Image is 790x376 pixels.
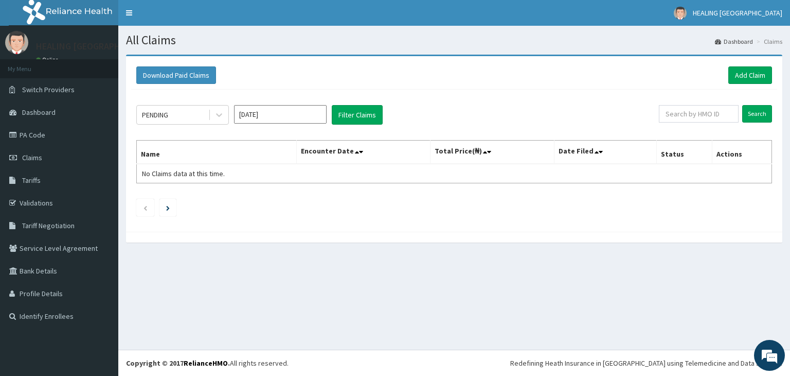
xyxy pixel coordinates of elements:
[430,141,554,164] th: Total Price(₦)
[297,141,430,164] th: Encounter Date
[36,56,61,63] a: Online
[234,105,327,124] input: Select Month and Year
[184,358,228,368] a: RelianceHMO
[554,141,657,164] th: Date Filed
[657,141,712,164] th: Status
[693,8,782,18] span: HEALING [GEOGRAPHIC_DATA]
[712,141,771,164] th: Actions
[136,66,216,84] button: Download Paid Claims
[742,105,772,123] input: Search
[728,66,772,84] a: Add Claim
[22,221,75,230] span: Tariff Negotiation
[118,350,790,376] footer: All rights reserved.
[142,169,225,178] span: No Claims data at this time.
[659,105,739,123] input: Search by HMO ID
[715,37,753,46] a: Dashboard
[510,358,782,368] div: Redefining Heath Insurance in [GEOGRAPHIC_DATA] using Telemedicine and Data Science!
[22,153,42,162] span: Claims
[674,7,687,20] img: User Image
[754,37,782,46] li: Claims
[5,31,28,54] img: User Image
[126,358,230,368] strong: Copyright © 2017 .
[22,85,75,94] span: Switch Providers
[137,141,297,164] th: Name
[36,42,158,51] p: HEALING [GEOGRAPHIC_DATA]
[126,33,782,47] h1: All Claims
[22,108,56,117] span: Dashboard
[22,176,41,185] span: Tariffs
[142,110,168,120] div: PENDING
[143,203,148,212] a: Previous page
[166,203,170,212] a: Next page
[332,105,383,125] button: Filter Claims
